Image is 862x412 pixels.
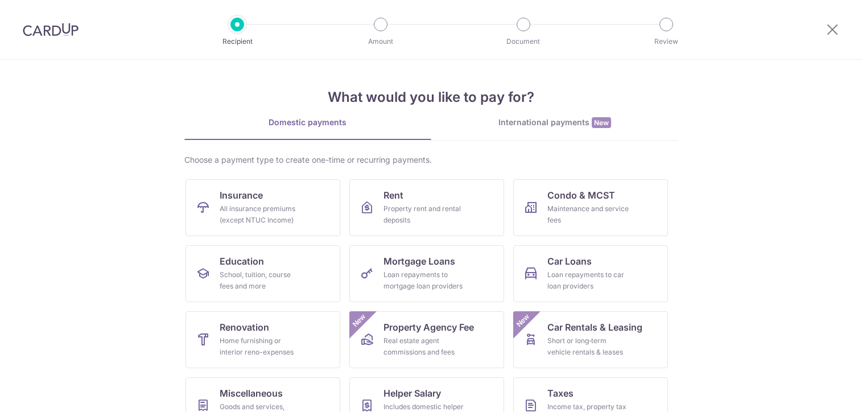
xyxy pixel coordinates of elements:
[513,179,668,236] a: Condo & MCSTMaintenance and service fees
[592,117,611,128] span: New
[184,117,431,128] div: Domestic payments
[547,335,629,358] div: Short or long‑term vehicle rentals & leases
[383,254,455,268] span: Mortgage Loans
[547,320,642,334] span: Car Rentals & Leasing
[220,335,302,358] div: Home furnishing or interior reno-expenses
[547,269,629,292] div: Loan repayments to car loan providers
[185,311,340,368] a: RenovationHome furnishing or interior reno-expenses
[220,188,263,202] span: Insurance
[547,254,592,268] span: Car Loans
[431,117,678,129] div: International payments
[349,245,504,302] a: Mortgage LoansLoan repayments to mortgage loan providers
[547,203,629,226] div: Maintenance and service fees
[349,311,368,330] span: New
[220,320,269,334] span: Renovation
[185,179,340,236] a: InsuranceAll insurance premiums (except NTUC Income)
[220,254,264,268] span: Education
[481,36,566,47] p: Document
[383,269,465,292] div: Loan repayments to mortgage loan providers
[220,386,283,400] span: Miscellaneous
[349,179,504,236] a: RentProperty rent and rental deposits
[220,203,302,226] div: All insurance premiums (except NTUC Income)
[383,188,403,202] span: Rent
[547,188,615,202] span: Condo & MCST
[383,386,441,400] span: Helper Salary
[184,154,678,166] div: Choose a payment type to create one-time or recurring payments.
[383,320,474,334] span: Property Agency Fee
[195,36,279,47] p: Recipient
[513,245,668,302] a: Car LoansLoan repayments to car loan providers
[383,203,465,226] div: Property rent and rental deposits
[513,311,532,330] span: New
[547,386,574,400] span: Taxes
[23,23,79,36] img: CardUp
[184,87,678,108] h4: What would you like to pay for?
[339,36,423,47] p: Amount
[185,245,340,302] a: EducationSchool, tuition, course fees and more
[383,335,465,358] div: Real estate agent commissions and fees
[349,311,504,368] a: Property Agency FeeReal estate agent commissions and feesNew
[513,311,668,368] a: Car Rentals & LeasingShort or long‑term vehicle rentals & leasesNew
[220,269,302,292] div: School, tuition, course fees and more
[624,36,708,47] p: Review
